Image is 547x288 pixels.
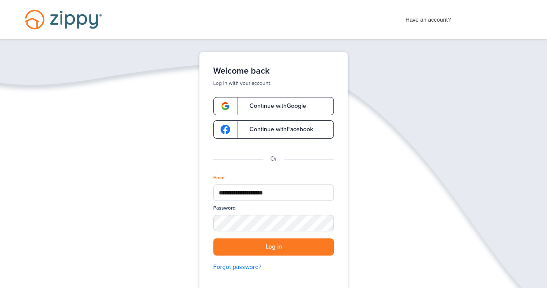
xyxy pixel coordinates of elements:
[213,262,334,272] a: Forgot password?
[221,101,230,111] img: google-logo
[270,154,277,164] p: Or
[241,103,306,109] span: Continue with Google
[213,80,334,87] p: Log in with your account.
[213,174,226,181] label: Email
[213,215,334,231] input: Password
[213,66,334,76] h1: Welcome back
[213,238,334,256] button: Log in
[213,120,334,139] a: google-logoContinue withFacebook
[213,184,334,201] input: Email
[221,125,230,134] img: google-logo
[213,204,236,212] label: Password
[241,126,313,133] span: Continue with Facebook
[406,11,451,25] span: Have an account?
[213,97,334,115] a: google-logoContinue withGoogle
